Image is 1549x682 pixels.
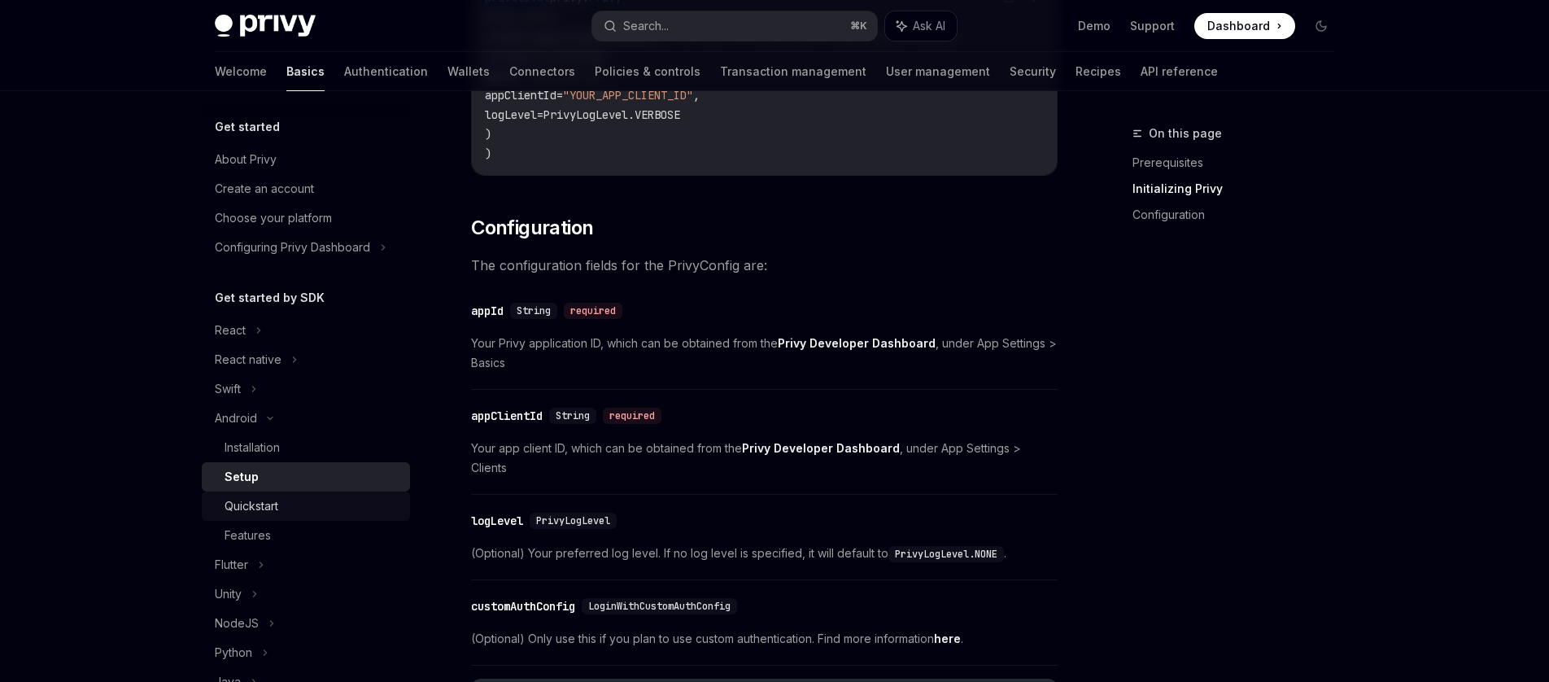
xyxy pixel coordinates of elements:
[1132,176,1347,202] a: Initializing Privy
[592,11,877,41] button: Search...⌘K
[623,16,669,36] div: Search...
[225,526,271,545] div: Features
[588,600,731,613] span: LoginWithCustomAuthConfig
[485,88,556,103] span: appClientId
[471,513,523,529] div: logLevel
[215,288,325,308] h5: Get started by SDK
[202,521,410,550] a: Features
[536,514,610,527] span: PrivyLogLevel
[1076,52,1121,91] a: Recipes
[509,52,575,91] a: Connectors
[215,208,332,228] div: Choose your platform
[215,52,267,91] a: Welcome
[202,433,410,462] a: Installation
[1308,13,1334,39] button: Toggle dark mode
[471,544,1058,563] span: (Optional) Your preferred log level. If no log level is specified, it will default to .
[215,409,257,428] div: Android
[1078,18,1110,34] a: Demo
[225,438,280,457] div: Installation
[1141,52,1218,91] a: API reference
[913,18,945,34] span: Ask AI
[215,15,316,37] img: dark logo
[225,496,278,516] div: Quickstart
[603,408,661,424] div: required
[850,20,867,33] span: ⌘ K
[215,584,242,604] div: Unity
[471,303,504,319] div: appId
[1207,18,1270,34] span: Dashboard
[215,643,252,662] div: Python
[1149,124,1222,143] span: On this page
[886,52,990,91] a: User management
[1132,150,1347,176] a: Prerequisites
[543,107,680,122] span: PrivyLogLevel.VERBOSE
[286,52,325,91] a: Basics
[485,146,491,161] span: )
[595,52,700,91] a: Policies & controls
[215,321,246,340] div: React
[471,254,1058,277] span: The configuration fields for the PrivyConfig are:
[778,336,936,351] a: Privy Developer Dashboard
[215,379,241,399] div: Swift
[215,614,259,633] div: NodeJS
[720,52,866,91] a: Transaction management
[742,441,900,456] a: Privy Developer Dashboard
[556,88,563,103] span: =
[564,303,622,319] div: required
[202,174,410,203] a: Create an account
[215,117,280,137] h5: Get started
[215,350,281,369] div: React native
[202,462,410,492] a: Setup
[215,238,370,257] div: Configuring Privy Dashboard
[202,145,410,174] a: About Privy
[215,555,248,575] div: Flutter
[934,632,961,646] a: here
[344,52,428,91] a: Authentication
[517,304,551,317] span: String
[202,203,410,233] a: Choose your platform
[1130,18,1175,34] a: Support
[471,598,575,614] div: customAuthConfig
[742,441,900,455] strong: Privy Developer Dashboard
[215,150,277,169] div: About Privy
[556,409,590,422] span: String
[447,52,490,91] a: Wallets
[471,408,543,424] div: appClientId
[471,334,1058,373] span: Your Privy application ID, which can be obtained from the , under App Settings > Basics
[485,107,537,122] span: logLevel
[888,546,1004,562] code: PrivyLogLevel.NONE
[215,179,314,199] div: Create an account
[563,88,693,103] span: "YOUR_APP_CLIENT_ID"
[202,492,410,521] a: Quickstart
[537,107,543,122] span: =
[471,629,1058,649] span: (Optional) Only use this if you plan to use custom authentication. Find more information .
[693,88,700,103] span: ,
[225,467,259,487] div: Setup
[471,215,593,241] span: Configuration
[1194,13,1295,39] a: Dashboard
[471,439,1058,478] span: Your app client ID, which can be obtained from the , under App Settings > Clients
[1132,202,1347,228] a: Configuration
[885,11,957,41] button: Ask AI
[485,127,491,142] span: )
[1010,52,1056,91] a: Security
[778,336,936,350] strong: Privy Developer Dashboard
